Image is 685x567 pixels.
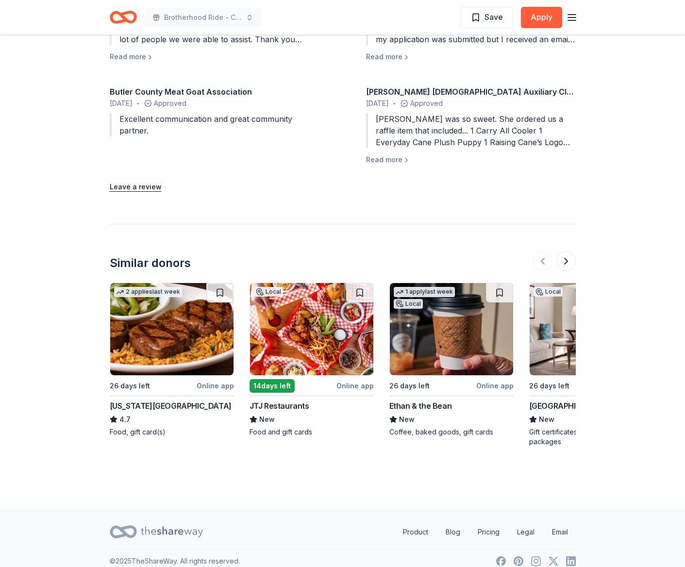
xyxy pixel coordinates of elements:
button: Leave a review [110,181,162,193]
span: • [137,100,139,107]
a: Image for JTJ RestaurantsLocal14days leftOnline appJTJ RestaurantsNewFood and gift cards [250,283,374,437]
a: Pricing [470,522,507,542]
div: Local [394,299,423,309]
div: Butler County Meat Goat Association [110,86,319,98]
span: 4.7 [119,414,131,425]
div: Excellent communication and great community partner. [110,113,319,136]
div: 14 days left [250,379,295,393]
div: Online app [336,380,374,392]
img: Image for Little America Hotel - Salt Lake [530,283,653,375]
div: Food, gift card(s) [110,427,234,437]
div: 26 days left [110,380,150,392]
span: New [399,414,415,425]
div: Approved [110,98,319,109]
img: Image for JTJ Restaurants [250,283,373,375]
div: [US_STATE][GEOGRAPHIC_DATA] [110,400,232,412]
div: Ethan & the Bean [389,400,452,412]
a: Email [544,522,576,542]
div: Similar donors [110,255,191,271]
a: Image for Texas Roadhouse2 applieslast week26 days leftOnline app[US_STATE][GEOGRAPHIC_DATA]4.7Fo... [110,283,234,437]
button: Read more [366,51,410,63]
div: 1 apply last week [394,287,455,297]
div: Local [254,287,283,297]
a: Image for Little America Hotel - Salt LakeLocal26 days leftOnline app[GEOGRAPHIC_DATA] - [GEOGRAP... [529,283,653,447]
div: Gift certificates, accommodation packages [529,427,653,447]
div: [GEOGRAPHIC_DATA] - [GEOGRAPHIC_DATA] [529,400,653,412]
div: [PERSON_NAME] [DEMOGRAPHIC_DATA] Auxiliary Club [366,86,576,98]
button: Read more [110,51,154,63]
a: Legal [509,522,542,542]
div: 26 days left [529,380,569,392]
div: Online app [476,380,514,392]
div: Approved [366,98,576,109]
span: [DATE] [110,98,133,109]
button: Save [461,7,513,28]
div: [PERSON_NAME] was so sweet. She ordered us a raffle item that included... 1 Carry All Cooler 1 Ev... [366,113,576,148]
p: © 2025 TheShareWay. All rights reserved. [110,555,240,567]
a: Image for Ethan & the Bean1 applylast weekLocal26 days leftOnline appEthan & the BeanNewCoffee, b... [389,283,514,437]
span: Save [485,11,503,23]
button: Read more [366,154,410,166]
div: Online app [197,380,234,392]
span: Brotherhood Ride - Cycling for Fallen Heroes [164,12,242,23]
div: JTJ Restaurants [250,400,309,412]
a: Home [110,6,137,29]
span: [DATE] [366,98,389,109]
div: 2 applies last week [114,287,182,297]
span: New [539,414,554,425]
button: Brotherhood Ride - Cycling for Fallen Heroes [145,8,261,27]
div: Local [534,287,563,297]
img: Image for Ethan & the Bean [390,283,513,375]
nav: quick links [395,522,576,542]
span: New [259,414,275,425]
div: Coffee, baked goods, gift cards [389,427,514,437]
div: 26 days left [389,380,430,392]
span: • [393,100,396,107]
img: Image for Texas Roadhouse [110,283,234,375]
a: Product [395,522,436,542]
button: Apply [521,7,562,28]
a: Blog [438,522,468,542]
div: Food and gift cards [250,427,374,437]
